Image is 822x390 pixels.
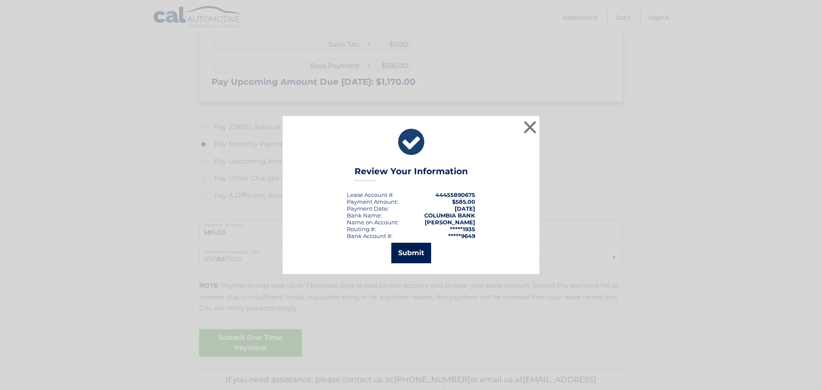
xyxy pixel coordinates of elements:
[347,191,394,198] div: Lease Account #:
[435,191,475,198] strong: 44455890675
[424,212,475,219] strong: COLUMBIA BANK
[347,212,382,219] div: Bank Name:
[347,205,389,212] div: :
[425,219,475,226] strong: [PERSON_NAME]
[521,119,539,136] button: ×
[354,166,468,181] h3: Review Your Information
[347,232,393,239] div: Bank Account #:
[347,205,387,212] span: Payment Date
[347,219,399,226] div: Name on Account:
[452,198,475,205] span: $585.00
[391,243,431,263] button: Submit
[347,226,376,232] div: Routing #:
[347,198,398,205] div: Payment Amount:
[455,205,475,212] span: [DATE]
